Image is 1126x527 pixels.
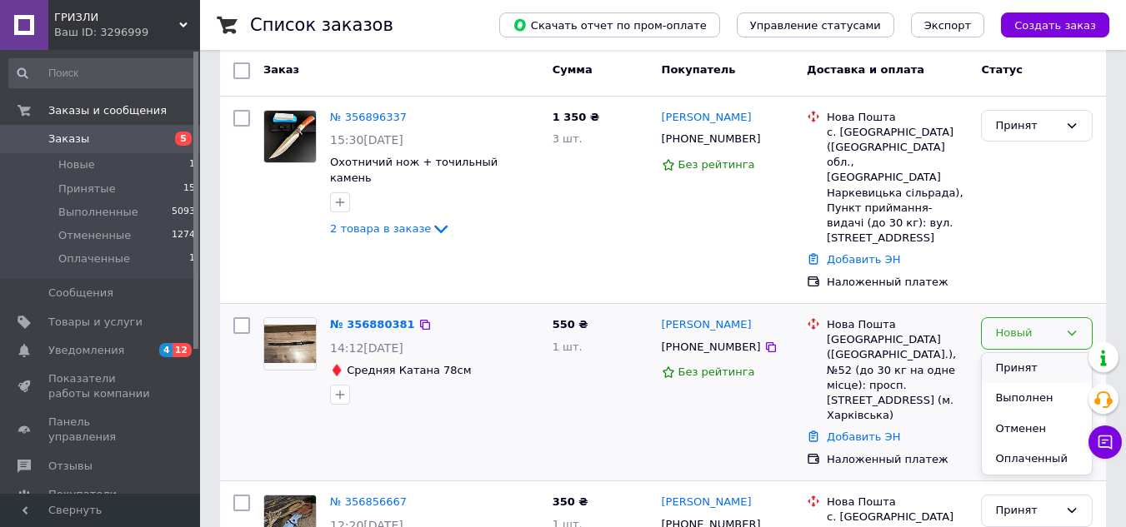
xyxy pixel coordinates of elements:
[250,15,393,35] h1: Список заказов
[513,17,707,32] span: Скачать отчет по пром-оплате
[662,110,752,126] a: [PERSON_NAME]
[264,325,316,364] img: Фото товару
[159,343,173,357] span: 4
[678,365,755,378] span: Без рейтинга
[995,502,1058,520] div: Принят
[750,19,881,32] span: Управление статусами
[263,110,317,163] a: Фото товару
[330,156,498,184] a: Охотничий нож + точильный камень
[1088,425,1122,459] button: Чат с покупателем
[658,128,764,150] div: [PHONE_NUMBER]
[58,181,116,196] span: Принятые
[330,133,403,147] span: 15:30[DATE]
[553,341,583,353] span: 1 шт.
[58,251,130,266] span: Оплаченные
[1001,12,1109,37] button: Создать заказ
[658,336,764,358] div: [PHONE_NUMBER]
[330,222,451,235] a: 2 товара в заказе
[827,332,968,423] div: [GEOGRAPHIC_DATA] ([GEOGRAPHIC_DATA].), №52 (до 30 кг на одне місце): просп. [STREET_ADDRESS] (м....
[807,63,924,76] span: Доставка и оплата
[58,228,131,243] span: Отмененные
[499,12,720,37] button: Скачать отчет по пром-оплате
[982,383,1092,414] li: Выполнен
[553,132,583,145] span: 3 шт.
[48,286,113,301] span: Сообщения
[54,10,179,25] span: ГРИЗЛИ
[48,459,93,474] span: Отзывы
[189,251,195,266] span: 1
[553,63,593,76] span: Сумма
[982,353,1092,384] li: Принят
[48,315,143,330] span: Товары и услуги
[662,317,752,333] a: [PERSON_NAME]
[553,318,588,331] span: 550 ₴
[48,103,167,118] span: Заказы и сообщения
[330,341,403,355] span: 14:12[DATE]
[263,317,317,370] a: Фото товару
[662,63,736,76] span: Покупатель
[54,25,200,40] div: Ваш ID: 3296999
[8,58,197,88] input: Поиск
[183,181,195,196] span: 15
[982,414,1092,445] li: Отменен
[827,110,968,125] div: Нова Пошта
[995,325,1058,342] div: Новый
[263,63,299,76] span: Заказ
[330,318,415,331] a: № 356880381
[1014,19,1096,32] span: Создать заказ
[175,132,192,146] span: 5
[982,444,1092,475] li: Оплаченный
[330,495,407,508] a: № 356856667
[737,12,894,37] button: Управление статусами
[48,132,89,147] span: Заказы
[553,495,588,508] span: 350 ₴
[827,275,968,290] div: Наложенный платеж
[662,495,752,510] a: [PERSON_NAME]
[48,343,124,358] span: Уведомления
[981,63,1023,76] span: Статус
[330,222,431,235] span: 2 товара в заказе
[264,111,316,162] img: Фото товару
[48,487,117,502] span: Покупатели
[911,12,984,37] button: Экспорт
[678,158,755,171] span: Без рейтинга
[172,228,195,243] span: 1274
[48,371,154,401] span: Показатели работы компании
[827,430,900,443] a: Добавить ЭН
[173,343,192,357] span: 12
[172,205,195,220] span: 5093
[58,205,138,220] span: Выполненные
[984,18,1109,31] a: Создать заказ
[330,111,407,123] a: № 356896337
[58,157,95,172] span: Новые
[827,452,968,467] div: Наложенный платеж
[330,364,472,376] a: ♦️ Средняя Катана 78см
[827,253,900,266] a: Добавить ЭН
[827,317,968,332] div: Нова Пошта
[48,415,154,445] span: Панель управления
[995,117,1058,135] div: Принят
[189,157,195,172] span: 1
[827,495,968,510] div: Нова Пошта
[827,125,968,246] div: с. [GEOGRAPHIC_DATA] ([GEOGRAPHIC_DATA] обл., [GEOGRAPHIC_DATA] Наркевицька сільрада), Пункт прий...
[553,111,599,123] span: 1 350 ₴
[924,19,971,32] span: Экспорт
